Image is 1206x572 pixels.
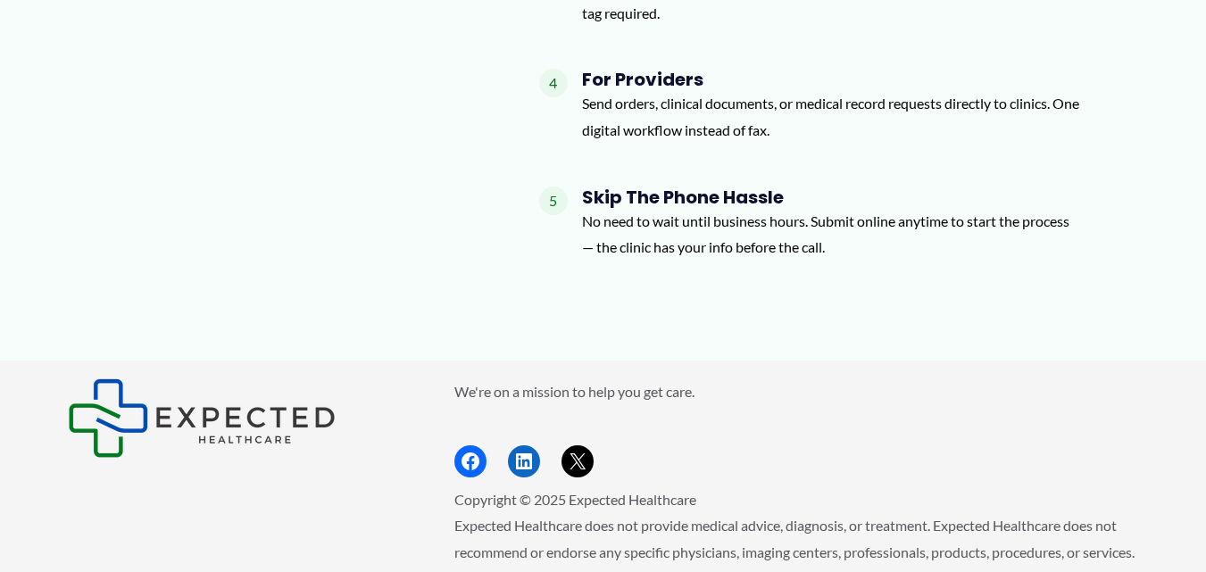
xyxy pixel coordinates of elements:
p: Send orders, clinical documents, or medical record requests directly to clinics. One digital work... [582,90,1082,143]
h4: Skip the Phone Hassle [582,187,1082,208]
span: Copyright © 2025 Expected Healthcare [454,491,696,508]
span: 4 [539,69,568,97]
p: No need to wait until business hours. Submit online anytime to start the process — the clinic has... [582,208,1082,261]
aside: Footer Widget 1 [68,378,410,458]
h4: For Providers [582,69,1082,90]
img: Expected Healthcare Logo - side, dark font, small [68,378,336,458]
span: 5 [539,187,568,215]
aside: Footer Widget 2 [454,378,1139,477]
p: We're on a mission to help you get care. [454,378,1139,405]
